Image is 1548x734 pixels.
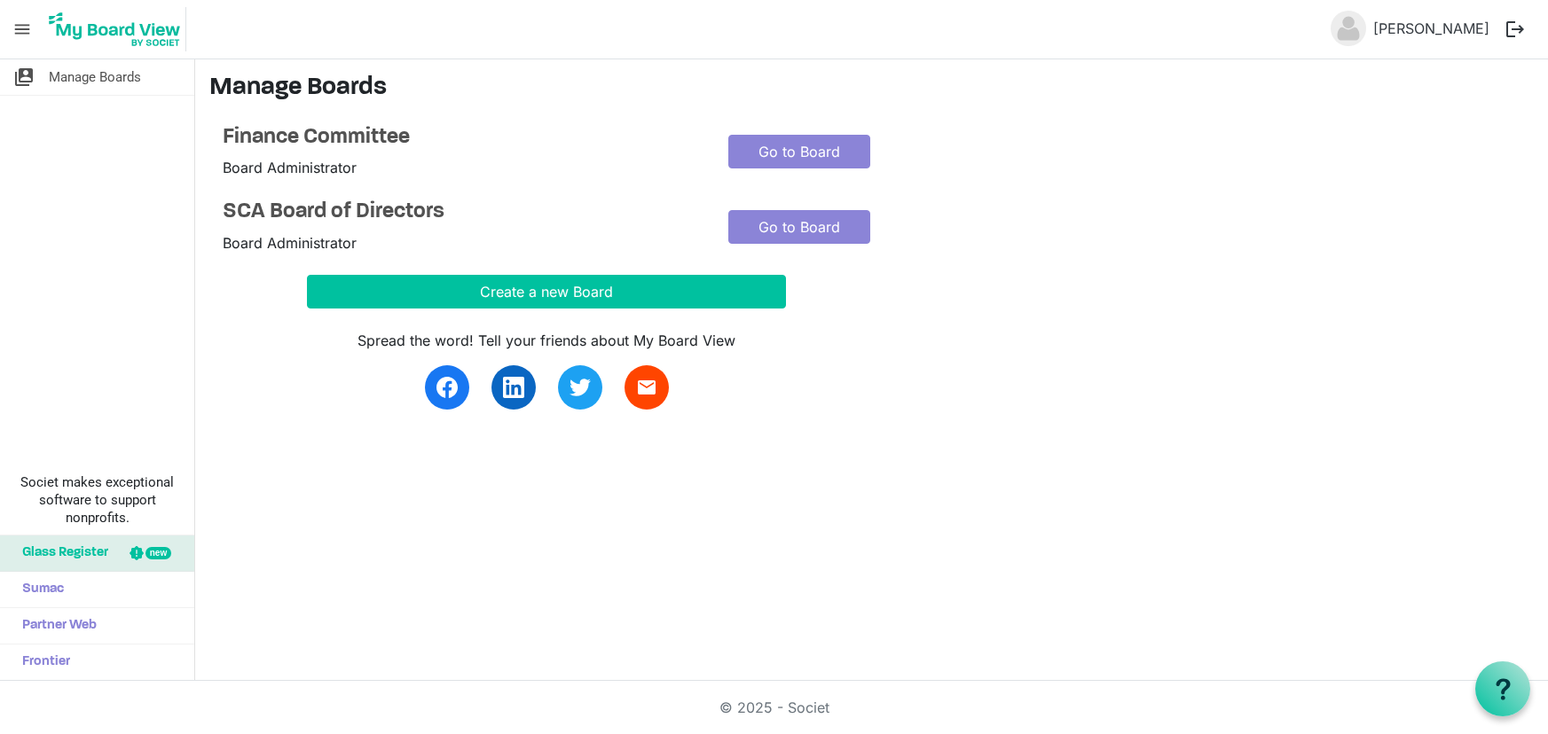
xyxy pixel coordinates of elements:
a: email [625,365,669,410]
button: logout [1497,11,1534,48]
button: Create a new Board [307,275,786,308]
img: twitter.svg [570,377,591,398]
span: Frontier [13,644,70,680]
img: My Board View Logo [43,7,186,51]
span: email [636,377,657,398]
h3: Manage Boards [209,74,1534,104]
div: Spread the word! Tell your friends about My Board View [307,330,786,351]
span: Sumac [13,572,64,607]
span: Manage Boards [49,59,141,95]
span: Partner Web [13,608,97,644]
a: Finance Committee [223,125,702,151]
img: facebook.svg [436,377,458,398]
span: Glass Register [13,535,108,571]
img: linkedin.svg [503,377,524,398]
a: Go to Board [728,135,870,168]
span: Societ makes exceptional software to support nonprofits. [8,473,186,527]
span: menu [5,12,39,46]
span: switch_account [13,59,35,95]
div: new [145,547,171,559]
span: Board Administrator [223,159,357,176]
a: [PERSON_NAME] [1366,11,1497,46]
span: Board Administrator [223,234,357,252]
img: no-profile-picture.svg [1331,11,1366,46]
a: Go to Board [728,210,870,244]
a: My Board View Logo [43,7,193,51]
a: SCA Board of Directors [223,199,702,225]
a: © 2025 - Societ [719,699,829,716]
